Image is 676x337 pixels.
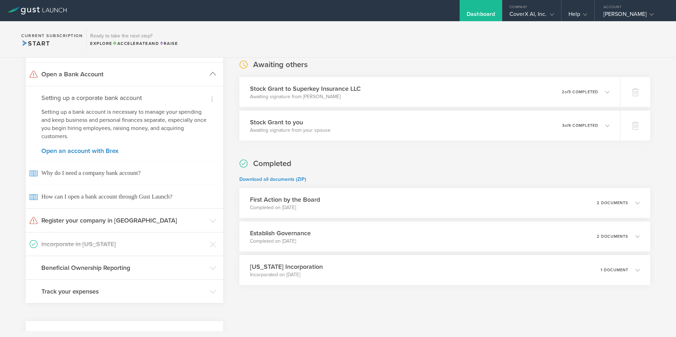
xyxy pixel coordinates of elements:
p: Completed on [DATE] [250,204,320,211]
em: of [565,90,569,94]
h3: [US_STATE] Incorporation [250,262,323,271]
a: Why do I need a company bank account? [26,161,223,185]
h3: Track your expenses [41,287,206,296]
h2: Current Subscription [21,34,83,38]
h2: Completed [253,159,291,169]
span: Why do I need a company bank account? [29,161,220,185]
div: Dashboard [467,11,495,21]
div: Ready to take the next step?ExploreAccelerateandRaise [86,28,181,50]
span: and [112,41,159,46]
a: Open an account with Brex [41,148,208,154]
p: 1 document [601,268,628,272]
p: 2 documents [597,235,628,238]
h4: Setting up a corporate bank account [41,93,208,102]
h3: Establish Governance [250,229,311,238]
p: Awaiting signature from your spouse [250,127,331,134]
span: How can I open a bank account through Gust Launch? [29,185,220,208]
div: [PERSON_NAME] [604,11,664,21]
em: of [565,123,569,128]
p: Incorporated on [DATE] [250,271,323,278]
h3: Incorporate in [US_STATE] [41,240,206,249]
a: Download all documents (ZIP) [239,176,306,182]
iframe: Chat Widget [641,303,676,337]
div: Explore [90,40,178,47]
p: Awaiting signature from [PERSON_NAME] [250,93,361,100]
div: Help [569,11,587,21]
h3: Stock Grant to Superkey Insurance LLC [250,84,361,93]
h3: Open a Bank Account [41,70,206,79]
a: How can I open a bank account through Gust Launch? [26,185,223,208]
h3: First Action by the Board [250,195,320,204]
h3: Ready to take the next step? [90,34,178,39]
span: Raise [159,41,178,46]
h3: Stock Grant to you [250,118,331,127]
h2: Awaiting others [253,60,308,70]
h3: Beneficial Ownership Reporting [41,263,206,272]
h3: Register your company in [GEOGRAPHIC_DATA] [41,216,206,225]
p: 2 3 completed [562,90,598,94]
div: CoverX AI, Inc. [509,11,554,21]
p: Setting up a bank account is necessary to manage your spending and keep business and personal fin... [41,108,208,141]
p: Completed on [DATE] [250,238,311,245]
p: 3 4 completed [562,124,598,128]
span: Accelerate [112,41,148,46]
p: 2 documents [597,201,628,205]
span: Start [21,40,50,47]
